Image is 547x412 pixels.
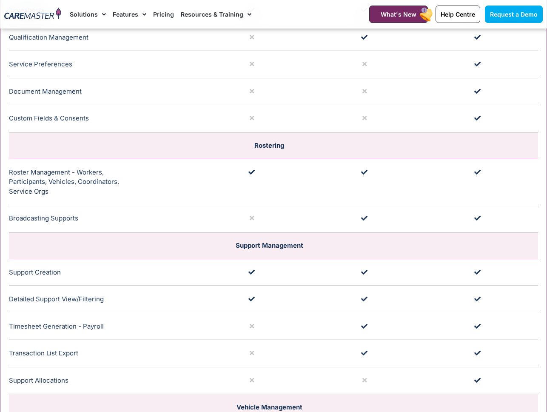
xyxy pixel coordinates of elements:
td: Custom Fields & Consents [9,105,199,132]
span: Support Management [236,241,303,249]
td: Roster Management - Workers, Participants, Vehicles, Coordinators, Service Orgs [9,159,199,205]
td: Service Preferences [9,51,199,78]
td: Timesheet Generation - Payroll [9,313,199,340]
a: Request a Demo [485,6,543,23]
td: Support Creation [9,259,199,286]
span: Request a Demo [490,11,538,18]
span: Rostering [254,141,284,149]
span: What's New [381,11,416,18]
td: Document Management [9,78,199,105]
td: Detailed Support View/Filtering [9,286,199,313]
a: What's New [369,6,428,23]
td: Support Allocations [9,367,199,394]
span: Vehicle Management [236,403,302,411]
td: Transaction List Export [9,340,199,367]
a: Help Centre [436,6,480,23]
td: Broadcasting Supports [9,205,199,232]
img: CareMaster Logo [4,8,61,21]
span: Help Centre [441,11,475,18]
td: Qualification Management [9,24,199,51]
